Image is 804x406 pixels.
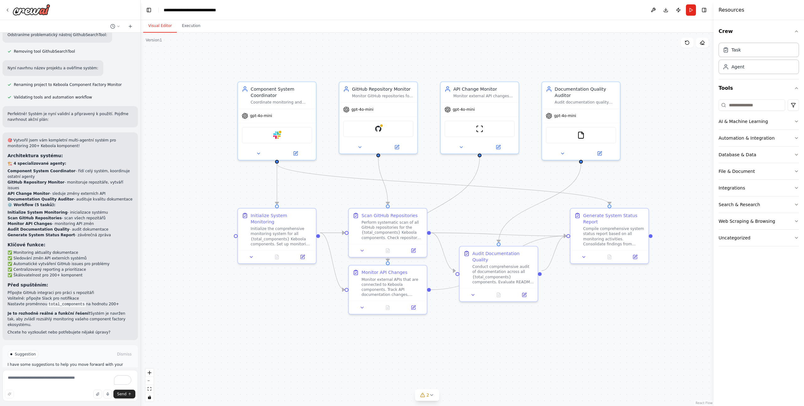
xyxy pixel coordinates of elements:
span: gpt-4o-mini [453,107,475,112]
div: Web Scraping & Browsing [719,218,775,224]
button: No output available [263,253,290,261]
div: Perform systematic scan of all GitHub repositories for the {total_components} Keboola components.... [361,220,423,240]
div: Agent [731,64,744,70]
h4: Resources [719,6,744,14]
div: API Change Monitor [453,86,515,92]
li: - scan všech repozitářů [8,215,133,221]
div: GitHub Repository Monitor [352,86,414,92]
strong: API Change Monitor [8,191,50,196]
button: Open in side panel [582,150,617,157]
button: Crew [719,23,799,40]
strong: Initialize System Monitoring [8,210,68,215]
span: Suggestion [15,352,36,357]
button: Hide right sidebar [700,6,709,14]
div: Documentation Quality Auditor [555,86,616,98]
img: GitHub [374,125,382,133]
div: Generate System Status Report [583,212,645,225]
div: Component System CoordinatorCoordinate monitoring and management of {total_components} Keboola co... [237,81,317,160]
div: GitHub Repository MonitorMonitor GitHub repositories for {total_components} components, track cha... [339,81,418,154]
g: Edge from b16fbb88-3b0f-419a-872b-c3b8be5b129a to 1b83c75a-a97c-485d-82b4-821f6139fe9b [496,164,584,243]
img: ScrapeWebsiteTool [476,125,483,133]
div: Initialize System Monitoring [251,212,312,225]
div: Compile comprehensive system status report based on all monitoring activities. Consolidate findin... [583,226,645,247]
strong: Scan GitHub Repositories [8,216,62,220]
g: Edge from 65aecb60-9162-48b0-9897-3e296e370a00 to e23e0537-197a-400d-9e7b-03503ce88f03 [385,157,483,261]
span: Removing tool GithubSearchTool [14,49,75,54]
button: Click to speak your automation idea [103,390,112,398]
li: ✅ Automatické vytváření GitHub issues pro problémy [8,261,133,267]
img: Logo [13,4,50,15]
button: Open in side panel [480,143,516,151]
button: Improve this prompt [5,390,14,398]
div: Automation & Integration [719,135,775,141]
li: Nastavte proměnnou na hodnotu 200+ [8,301,133,307]
button: Send [113,390,135,398]
button: Visual Editor [143,19,177,33]
li: ✅ Sledování změn API externích systémů [8,255,133,261]
span: Send [117,392,127,397]
button: Open in side panel [379,143,415,151]
div: Monitor API ChangesMonitor external APIs that are connected to Keboola components. Track API docu... [348,265,427,314]
div: React Flow controls [145,369,154,401]
strong: Documentation Quality Auditor [8,197,74,201]
button: Switch to previous chat [108,23,123,30]
li: - audit dokumentace [8,227,133,232]
button: Web Scraping & Browsing [719,213,799,229]
button: Integrations [719,180,799,196]
button: Open in side panel [278,150,313,157]
button: toggle interactivity [145,393,154,401]
span: Renaming project to Keboola Component Factory Monitor [14,82,122,87]
nav: breadcrumb [164,7,234,13]
li: - závěrečná zpráva [8,232,133,238]
h2: 🎯 Vytvořil jsem vám kompletní multi-agentní systém pro monitoring 200+ Keboola komponent! [8,137,133,149]
div: Database & Data [719,152,756,158]
p: I have some suggestions to help you move forward with your automation. [8,362,133,372]
p: Odstraníme problematický nástroj GithubSearchTool: [8,32,107,38]
button: Hide left sidebar [144,6,153,14]
g: Edge from dabdfe85-9203-451a-afd6-1c5a3680000c to 8480bc85-561e-4f50-868c-e0267131c703 [320,230,345,236]
span: gpt-4o-mini [554,113,576,118]
img: Slack [273,131,281,139]
div: Generate System Status ReportCompile comprehensive system status report based on all monitoring a... [570,208,649,264]
div: Component System Coordinator [251,86,312,98]
div: API Change MonitorMonitor external API changes that affect Keboola components, track API document... [440,81,519,154]
strong: Generate System Status Report [8,233,75,237]
button: zoom in [145,369,154,377]
strong: 🏗️ 4 specializované agenty: [8,161,66,166]
button: Automation & Integration [719,130,799,146]
button: No output available [485,291,512,299]
strong: Je to rozhodně reálné a funkční řešení! [8,311,90,316]
strong: Architektura systému: [8,153,63,158]
g: Edge from fc756591-8e1c-44d0-af88-c2350e3e3c13 to 8cda4f94-2a10-4f42-90e9-8890f54a909c [274,164,613,205]
div: Scan GitHub Repositories [361,212,418,219]
div: Audit Documentation Quality [472,250,534,263]
span: Validating tools and automation workflow [14,95,92,100]
button: Open in side panel [624,253,646,261]
button: Search & Research [719,196,799,213]
button: zoom out [145,377,154,385]
p: Perfektně! Systém je nyní validní a připravený k použití. Pojďme navrhnout akční plán: [8,111,133,122]
div: Initialize System MonitoringInitialize the comprehensive monitoring system for all {total_compone... [237,208,317,264]
li: - monitoruje repozitáře, vytváří issues [8,179,133,191]
button: Dismiss [116,351,133,357]
button: Database & Data [719,147,799,163]
div: Conduct comprehensive audit of documentation across all {total_components} components. Evaluate R... [472,264,534,285]
div: Monitor external APIs that are connected to Keboola components. Track API documentation changes, ... [361,277,423,297]
button: fit view [145,385,154,393]
button: No output available [374,247,401,254]
div: Documentation Quality AuditorAudit documentation quality across {total_components} components, id... [541,81,621,160]
button: No output available [374,304,401,311]
div: Crew [719,40,799,79]
li: - řídí celý systém, koordinuje ostatní agenty [8,168,133,179]
li: - monitoring API změn [8,221,133,227]
code: total_components [47,302,86,307]
li: - sleduje změny externích API [8,191,133,196]
button: Upload files [93,390,102,398]
button: Open in side panel [513,291,535,299]
p: Nyní navrhnu název projektu a ověříme systém: [8,65,98,71]
button: Execution [177,19,205,33]
strong: GitHub Repository Monitor [8,180,64,184]
button: Start a new chat [125,23,135,30]
div: Search & Research [719,201,760,208]
div: Monitor GitHub repositories for {total_components} components, track changes, analyze repository ... [352,93,414,99]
